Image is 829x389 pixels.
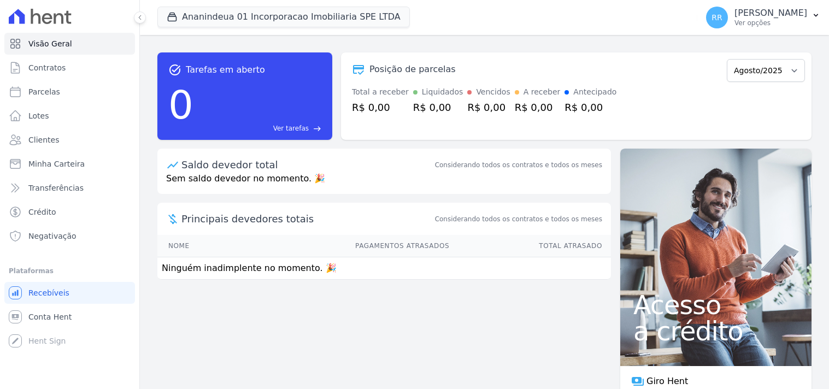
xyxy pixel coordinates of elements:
[734,19,807,27] p: Ver opções
[476,86,510,98] div: Vencidos
[4,33,135,55] a: Visão Geral
[413,100,463,115] div: R$ 0,00
[168,76,193,133] div: 0
[28,311,72,322] span: Conta Hent
[181,211,433,226] span: Principais devedores totais
[4,225,135,247] a: Negativação
[4,201,135,223] a: Crédito
[186,63,265,76] span: Tarefas em aberto
[273,123,309,133] span: Ver tarefas
[168,63,181,76] span: task_alt
[450,235,611,257] th: Total Atrasado
[422,86,463,98] div: Liquidados
[524,86,561,98] div: A receber
[28,86,60,97] span: Parcelas
[712,14,722,21] span: RR
[28,134,59,145] span: Clientes
[352,100,409,115] div: R$ 0,00
[352,86,409,98] div: Total a receber
[4,57,135,79] a: Contratos
[9,264,131,278] div: Plataformas
[467,100,510,115] div: R$ 0,00
[157,7,410,27] button: Ananindeua 01 Incorporacao Imobiliaria SPE LTDA
[4,153,135,175] a: Minha Carteira
[4,282,135,304] a: Recebíveis
[515,100,561,115] div: R$ 0,00
[28,287,69,298] span: Recebíveis
[157,257,611,280] td: Ninguém inadimplente no momento. 🎉
[4,177,135,199] a: Transferências
[198,123,321,133] a: Ver tarefas east
[11,352,37,378] iframe: Intercom live chat
[646,375,688,388] span: Giro Hent
[28,207,56,217] span: Crédito
[28,38,72,49] span: Visão Geral
[734,8,807,19] p: [PERSON_NAME]
[369,63,456,76] div: Posição de parcelas
[238,235,450,257] th: Pagamentos Atrasados
[28,110,49,121] span: Lotes
[181,157,433,172] div: Saldo devedor total
[157,172,611,194] p: Sem saldo devedor no momento. 🎉
[4,129,135,151] a: Clientes
[697,2,829,33] button: RR [PERSON_NAME] Ver opções
[633,292,798,318] span: Acesso
[28,231,77,241] span: Negativação
[28,158,85,169] span: Minha Carteira
[633,318,798,344] span: a crédito
[28,62,66,73] span: Contratos
[4,105,135,127] a: Lotes
[28,182,84,193] span: Transferências
[435,160,602,170] div: Considerando todos os contratos e todos os meses
[573,86,616,98] div: Antecipado
[313,125,321,133] span: east
[4,81,135,103] a: Parcelas
[4,306,135,328] a: Conta Hent
[565,100,616,115] div: R$ 0,00
[157,235,238,257] th: Nome
[435,214,602,224] span: Considerando todos os contratos e todos os meses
